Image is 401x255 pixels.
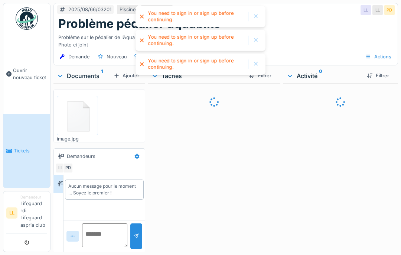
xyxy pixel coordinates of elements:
div: Aucun message pour le moment … Soyez le premier ! [68,183,141,196]
div: LL [55,163,66,173]
div: RDI 2 -Piscine [142,53,173,60]
li: Lifeguard rdi Lifeguard aspria club [20,194,47,232]
div: PD [63,163,73,173]
div: image.jpg [57,135,98,142]
sup: 0 [183,71,187,80]
div: Problème sur le pédalier de l’Aqua bike 12 Photo ci joint [58,31,393,48]
div: You need to sign in or sign up before continuing. [148,34,244,46]
div: LL [361,5,371,15]
div: Activité [286,71,361,80]
div: PD [384,5,395,15]
div: Demandeur [20,194,47,200]
div: Piscine [120,6,136,13]
a: LL DemandeurLifeguard rdi Lifeguard aspria club [6,194,47,233]
div: Actions [362,51,395,62]
h1: Problème pédalier aquabike [58,17,221,31]
div: 2025/08/66/03201 [68,6,111,13]
div: Ajouter [111,71,142,81]
div: Demande [68,53,89,60]
div: LL [372,5,383,15]
div: Filtrer [246,71,274,81]
img: 84750757-fdcc6f00-afbb-11ea-908a-1074b026b06b.png [59,98,96,133]
span: Ouvrir nouveau ticket [13,67,47,81]
div: Demandeurs [67,153,95,160]
div: Filtrer [364,71,392,81]
img: Badge_color-CXgf-gQk.svg [16,7,38,30]
div: You need to sign in or sign up before continuing. [148,10,244,23]
div: Documents [56,71,111,80]
a: Tickets [3,114,50,187]
sup: 0 [319,71,322,80]
span: Tickets [14,147,47,154]
li: LL [6,207,17,219]
div: You need to sign in or sign up before continuing. [148,58,244,70]
a: Ouvrir nouveau ticket [3,34,50,114]
sup: 1 [101,71,103,80]
div: Tâches [151,71,243,80]
div: Nouveau [107,53,127,60]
